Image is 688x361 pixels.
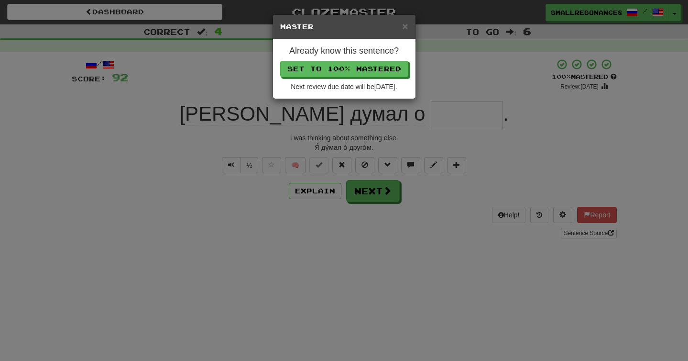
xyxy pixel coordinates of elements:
[280,46,408,56] h4: Already know this sentence?
[402,21,408,31] button: Close
[402,21,408,32] span: ×
[280,61,408,77] button: Set to 100% Mastered
[280,82,408,91] div: Next review due date will be [DATE] .
[280,22,408,32] h5: Master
